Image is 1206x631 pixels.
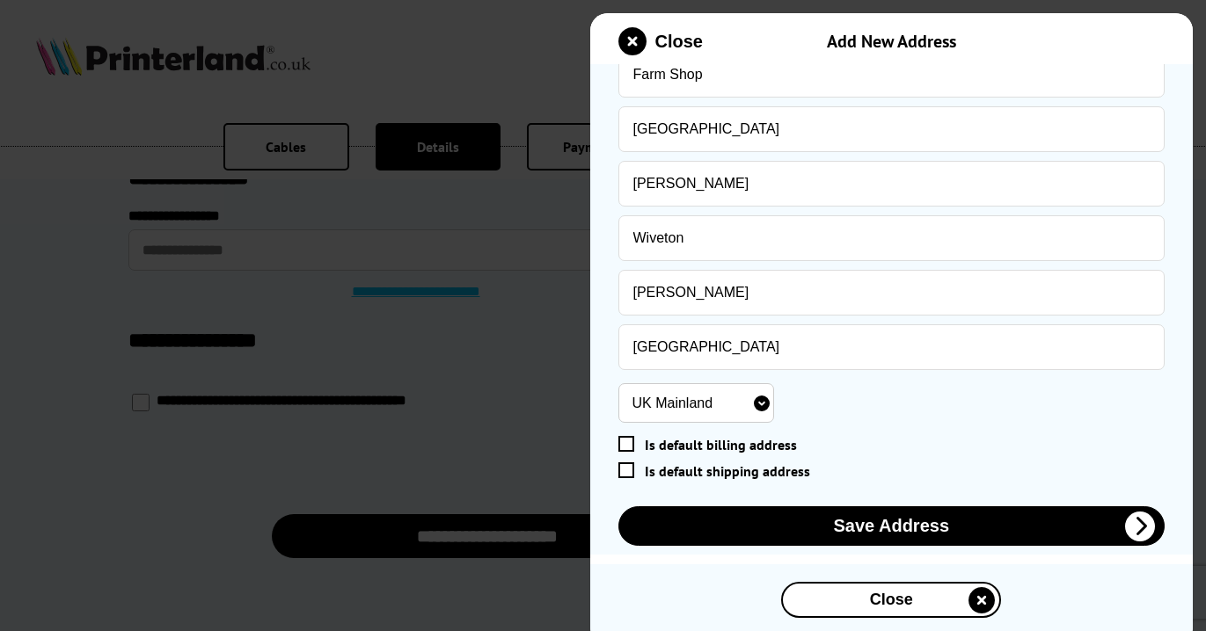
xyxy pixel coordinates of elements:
span: Is default shipping address [645,462,810,480]
input: Address3 [618,215,1166,261]
button: close modal [618,27,703,55]
span: Close [655,32,703,52]
input: Company [618,52,1166,98]
input: Address1 [618,106,1166,152]
button: Save Address [618,506,1166,546]
span: Is default billing address [645,436,797,453]
button: close modal [781,582,1001,618]
input: Address2 [618,161,1166,207]
span: Close [827,591,955,609]
input: County [618,324,1166,370]
input: City [618,270,1166,315]
div: Add New Address [727,30,1056,53]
